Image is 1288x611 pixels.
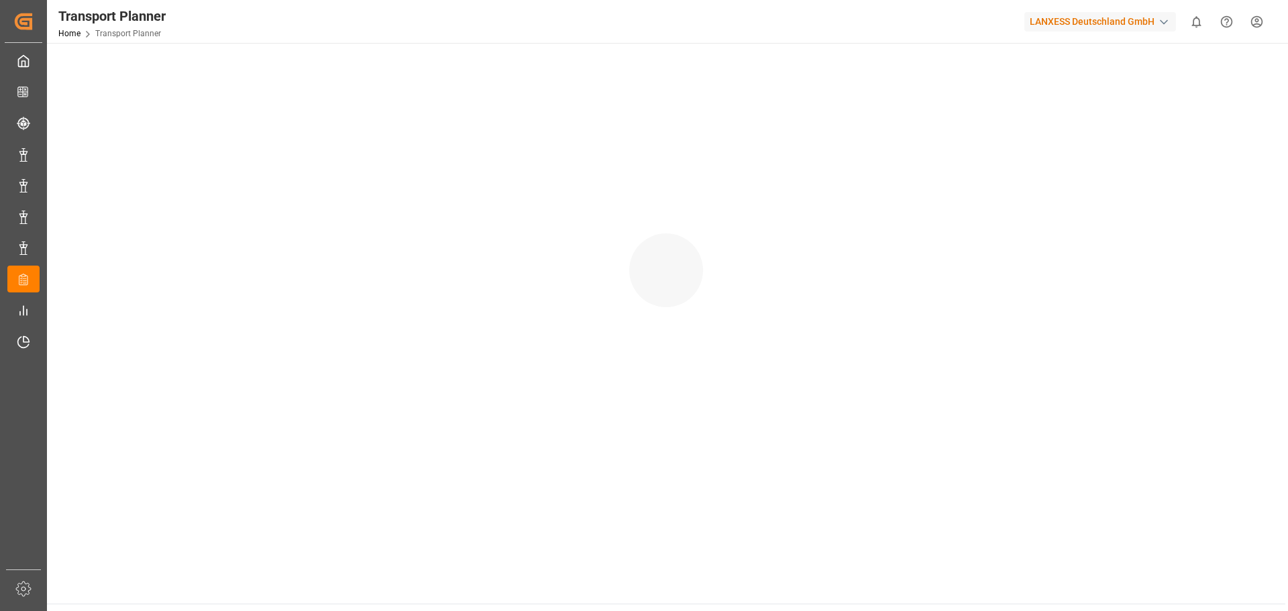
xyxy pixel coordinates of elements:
button: show 0 new notifications [1181,7,1212,37]
div: LANXESS Deutschland GmbH [1024,12,1176,32]
button: LANXESS Deutschland GmbH [1024,9,1181,34]
a: Home [58,29,80,38]
button: Help Center [1212,7,1242,37]
div: Transport Planner [58,6,166,26]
